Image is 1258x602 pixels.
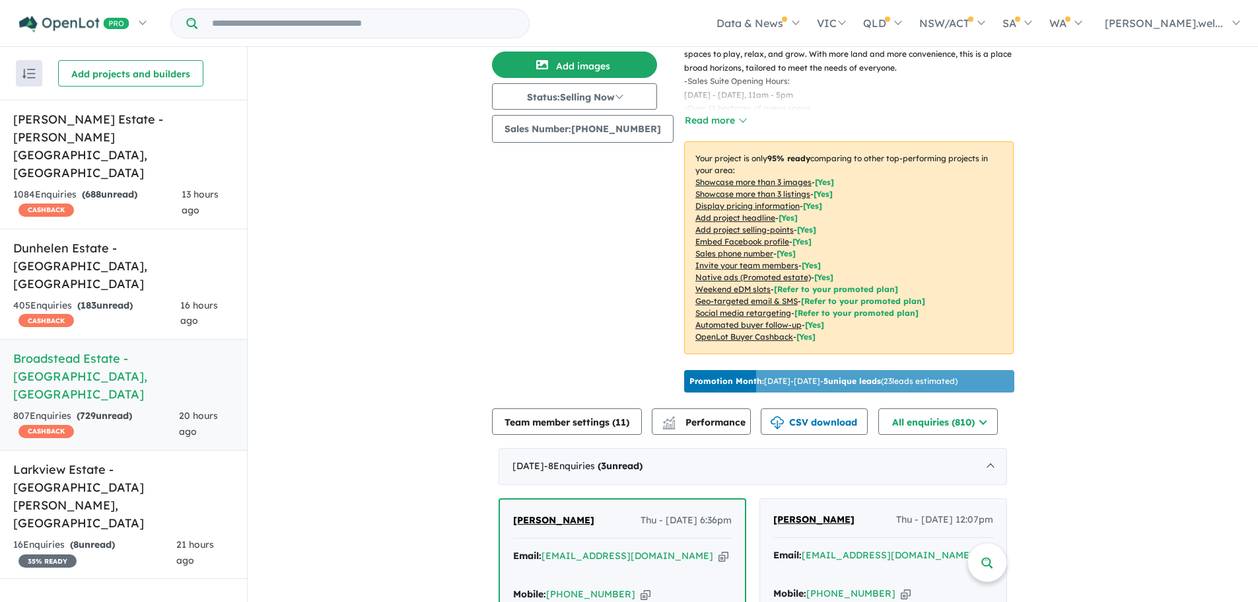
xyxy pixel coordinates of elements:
[499,448,1007,485] div: [DATE]
[777,248,796,258] span: [ Yes ]
[814,272,833,282] span: [Yes]
[689,375,958,387] p: [DATE] - [DATE] - ( 23 leads estimated)
[695,213,775,223] u: Add project headline
[1105,17,1223,30] span: [PERSON_NAME].wel...
[773,587,806,599] strong: Mobile:
[492,115,674,143] button: Sales Number:[PHONE_NUMBER]
[513,588,546,600] strong: Mobile:
[82,188,137,200] strong: ( unread)
[878,408,998,435] button: All enquiries (810)
[652,408,751,435] button: Performance
[19,16,129,32] img: Openlot PRO Logo White
[77,410,132,422] strong: ( unread)
[542,550,713,562] a: [EMAIL_ADDRESS][DOMAIN_NAME]
[182,188,219,216] span: 13 hours ago
[13,461,234,532] h5: Larkview Estate - [GEOGRAPHIC_DATA][PERSON_NAME] , [GEOGRAPHIC_DATA]
[695,296,798,306] u: Geo-targeted email & SMS
[544,460,643,472] span: - 8 Enquir ies
[794,308,919,318] span: [Refer to your promoted plan]
[773,549,802,561] strong: Email:
[718,549,728,563] button: Copy
[779,213,798,223] span: [ Yes ]
[805,320,824,330] span: [Yes]
[802,260,821,270] span: [ Yes ]
[598,460,643,472] strong: ( unread)
[180,299,218,327] span: 16 hours ago
[70,539,115,550] strong: ( unread)
[73,539,79,550] span: 8
[695,177,812,187] u: Showcase more than 3 images
[684,141,1014,354] p: Your project is only comparing to other top-performing projects in your area: - - - - - - - - - -...
[767,153,810,163] b: 95 % ready
[13,537,176,569] div: 16 Enquir ies
[695,320,802,330] u: Automated buyer follow-up
[492,52,657,78] button: Add images
[200,9,526,38] input: Try estate name, suburb, builder or developer
[901,587,911,601] button: Copy
[662,420,676,429] img: bar-chart.svg
[18,554,77,568] span: 35 % READY
[802,549,973,561] a: [EMAIL_ADDRESS][DOMAIN_NAME]
[797,225,816,235] span: [ Yes ]
[513,514,594,526] span: [PERSON_NAME]
[22,69,36,79] img: sort.svg
[695,332,793,342] u: OpenLot Buyer Cashback
[80,410,96,422] span: 729
[774,284,898,294] span: [Refer to your promoted plan]
[695,284,771,294] u: Weekend eDM slots
[684,113,746,128] button: Read more
[13,408,179,440] div: 807 Enquir ies
[796,332,816,342] span: [Yes]
[18,314,74,327] span: CASHBACK
[815,177,834,187] span: [ Yes ]
[13,110,234,182] h5: [PERSON_NAME] Estate - [PERSON_NAME][GEOGRAPHIC_DATA] , [GEOGRAPHIC_DATA]
[615,416,626,428] span: 11
[13,239,234,293] h5: Dunhelen Estate - [GEOGRAPHIC_DATA] , [GEOGRAPHIC_DATA]
[81,299,96,311] span: 183
[492,408,642,435] button: Team member settings (11)
[684,21,1024,75] p: - Broadstead embraces a country-town feel along with all the comforts of modern life. The thought...
[641,587,650,601] button: Copy
[823,376,881,386] b: 5 unique leads
[176,539,214,566] span: 21 hours ago
[513,513,594,529] a: [PERSON_NAME]
[601,460,606,472] span: 3
[85,188,101,200] span: 688
[684,75,1024,102] p: - Sales Suite Opening Hours: [DATE] - [DATE], 11am - 5pm
[695,308,791,318] u: Social media retargeting
[13,298,180,330] div: 405 Enquir ies
[513,550,542,562] strong: Email:
[806,587,895,599] a: [PHONE_NUMBER]
[695,260,798,270] u: Invite your team members
[18,204,74,217] span: CASHBACK
[695,237,789,246] u: Embed Facebook profile
[684,102,1024,115] p: - Over 11 hectares of green space
[77,299,133,311] strong: ( unread)
[492,83,657,110] button: Status:Selling Now
[792,237,812,246] span: [ Yes ]
[814,189,833,199] span: [ Yes ]
[13,187,182,219] div: 1084 Enquir ies
[546,588,635,600] a: [PHONE_NUMBER]
[689,376,764,386] b: Promotion Month:
[18,425,74,438] span: CASHBACK
[896,512,993,528] span: Thu - [DATE] 12:07pm
[695,189,810,199] u: Showcase more than 3 listings
[803,201,822,211] span: [ Yes ]
[695,272,811,282] u: Native ads (Promoted estate)
[695,201,800,211] u: Display pricing information
[663,416,675,424] img: line-chart.svg
[695,248,773,258] u: Sales phone number
[695,225,794,235] u: Add project selling-points
[179,410,218,437] span: 20 hours ago
[761,408,868,435] button: CSV download
[801,296,925,306] span: [Refer to your promoted plan]
[773,513,855,525] span: [PERSON_NAME]
[641,513,732,529] span: Thu - [DATE] 6:36pm
[13,350,234,403] h5: Broadstead Estate - [GEOGRAPHIC_DATA] , [GEOGRAPHIC_DATA]
[771,416,784,430] img: download icon
[664,416,746,428] span: Performance
[58,60,203,87] button: Add projects and builders
[773,512,855,528] a: [PERSON_NAME]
